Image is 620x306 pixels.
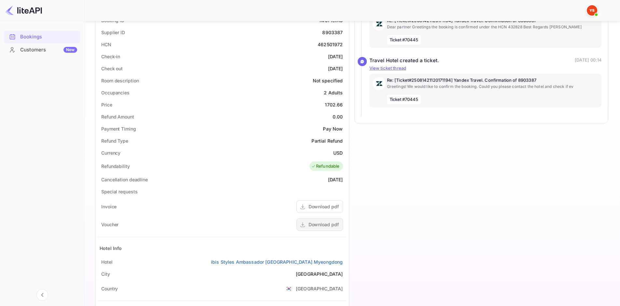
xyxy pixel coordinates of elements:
[369,65,602,72] p: View ticket thread
[211,258,343,265] a: ibis Styles Ambassador [GEOGRAPHIC_DATA] Myeongdong
[328,53,343,60] div: [DATE]
[387,35,421,45] span: Ticket #70445
[20,46,77,54] div: Customers
[309,203,339,210] div: Download pdf
[101,176,148,183] div: Cancellation deadline
[101,221,118,228] div: Voucher
[63,47,77,53] div: New
[311,137,343,144] div: Partial Refund
[333,149,343,156] div: USD
[101,188,137,195] div: Special requests
[36,289,48,301] button: Collapse navigation
[4,44,80,56] a: CustomersNew
[373,18,386,31] img: AwvSTEc2VUhQAAAAAElFTkSuQmCC
[313,77,343,84] div: Not specified
[587,5,597,16] img: Yandex Support
[311,163,340,170] div: Refundable
[101,29,125,36] div: Supplier ID
[101,113,134,120] div: Refund Amount
[100,245,122,252] div: Hotel Info
[101,258,113,265] div: Hotel
[101,65,123,72] div: Check out
[333,113,343,120] div: 0.00
[101,137,128,144] div: Refund Type
[101,163,130,170] div: Refundability
[318,41,343,48] div: 462501972
[325,101,343,108] div: 1702.66
[323,125,343,132] div: Pay Now
[101,101,112,108] div: Price
[101,149,120,156] div: Currency
[387,77,599,84] p: Re: [Ticket#25081421120171194] Yandex Travel. Confirmation of 8903387
[101,53,120,60] div: Check-in
[309,221,339,228] div: Download pdf
[324,89,343,96] div: 2 Adults
[328,65,343,72] div: [DATE]
[322,29,343,36] div: 8903387
[296,285,343,292] div: [GEOGRAPHIC_DATA]
[101,203,117,210] div: Invoice
[387,95,421,104] span: Ticket #70445
[387,84,599,90] p: Greetings! We would like to confirm the booking. Could you please contact the hotel and check if ev
[101,89,130,96] div: Occupancies
[296,271,343,277] div: [GEOGRAPHIC_DATA]
[285,283,293,294] span: United States
[101,271,110,277] div: City
[101,41,111,48] div: HCN
[373,77,386,90] img: AwvSTEc2VUhQAAAAAElFTkSuQmCC
[387,24,599,30] p: Dear partner Greetings the booking is confirmed under the HCN 432828 Best Regards [PERSON_NAME]
[4,31,80,43] a: Bookings
[20,33,77,41] div: Bookings
[101,285,118,292] div: Country
[575,57,601,64] p: [DATE] 00:14
[369,57,439,64] div: Travel Hotel created a ticket.
[101,77,139,84] div: Room description
[101,125,136,132] div: Payment Timing
[328,176,343,183] div: [DATE]
[5,5,42,16] img: LiteAPI logo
